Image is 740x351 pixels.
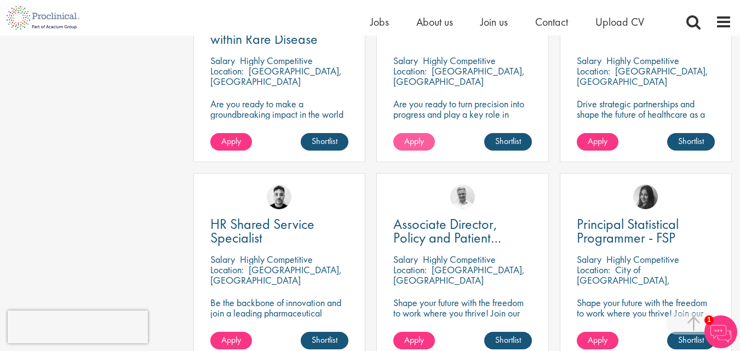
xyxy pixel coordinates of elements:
p: [GEOGRAPHIC_DATA], [GEOGRAPHIC_DATA] [577,65,708,88]
span: Salary [577,54,601,67]
a: Apply [577,332,618,349]
a: Upload CV [595,15,644,29]
a: Apply [393,332,435,349]
a: Shortlist [484,133,532,151]
a: HR Shared Service Specialist [210,217,348,245]
p: Highly Competitive [423,253,496,266]
a: Apply [577,133,618,151]
a: About us [416,15,453,29]
p: City of [GEOGRAPHIC_DATA], [GEOGRAPHIC_DATA] [577,263,670,297]
p: Highly Competitive [423,54,496,67]
p: Highly Competitive [606,253,679,266]
span: Location: [210,65,244,77]
img: Chatbot [704,315,737,348]
a: Contact [535,15,568,29]
a: Apply [210,332,252,349]
span: Apply [588,135,607,147]
span: Associate Director, Policy and Patient Advocacy [393,215,501,261]
a: Associate Director, Policy and Patient Advocacy [393,217,531,245]
p: Highly Competitive [240,54,313,67]
img: Joshua Bye [450,185,475,209]
img: Dean Fisher [267,185,291,209]
a: Healthcare Partnership within Rare Disease [210,19,348,46]
span: Salary [210,54,235,67]
span: Apply [221,135,241,147]
a: Jobs [370,15,389,29]
p: [GEOGRAPHIC_DATA], [GEOGRAPHIC_DATA] [210,65,342,88]
a: Shortlist [484,332,532,349]
img: Heidi Hennigan [633,185,658,209]
p: Be the backbone of innovation and join a leading pharmaceutical company to help keep life-changin... [210,297,348,339]
a: Shortlist [301,332,348,349]
span: 1 [704,315,714,325]
a: Shortlist [301,133,348,151]
span: Location: [393,263,427,276]
a: Shortlist [667,133,715,151]
a: Join us [480,15,508,29]
p: Are you ready to make a groundbreaking impact in the world of biotechnology? Join a growing compa... [210,99,348,151]
span: Apply [404,135,424,147]
span: HR Shared Service Specialist [210,215,314,247]
span: Apply [404,334,424,346]
p: Highly Competitive [606,54,679,67]
span: Salary [210,253,235,266]
span: Location: [393,65,427,77]
p: Shape your future with the freedom to work where you thrive! Join our pharmaceutical client with ... [577,297,715,349]
p: Are you ready to turn precision into progress and play a key role in shaping the future of pharma... [393,99,531,140]
p: Drive strategic partnerships and shape the future of healthcare as a Key Account Manager in the p... [577,99,715,140]
span: Location: [210,263,244,276]
span: Principal Statistical Programmer - FSP [577,215,679,247]
span: Salary [393,253,418,266]
span: Apply [588,334,607,346]
p: Highly Competitive [240,253,313,266]
span: Location: [577,65,610,77]
span: Salary [393,54,418,67]
a: Principal Statistical Programmer - FSP [577,217,715,245]
p: [GEOGRAPHIC_DATA], [GEOGRAPHIC_DATA] [393,263,525,286]
span: Salary [577,253,601,266]
p: [GEOGRAPHIC_DATA], [GEOGRAPHIC_DATA] [210,263,342,286]
a: Shortlist [667,332,715,349]
span: Apply [221,334,241,346]
p: Shape your future with the freedom to work where you thrive! Join our client in this hybrid role ... [393,297,531,339]
a: Apply [210,133,252,151]
span: Location: [577,263,610,276]
a: Apply [393,133,435,151]
iframe: reCAPTCHA [8,310,148,343]
p: [GEOGRAPHIC_DATA], [GEOGRAPHIC_DATA] [393,65,525,88]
